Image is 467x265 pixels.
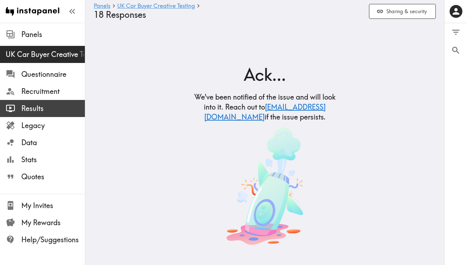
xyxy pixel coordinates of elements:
span: Panels [21,30,85,39]
a: Panels [94,3,110,10]
span: Data [21,138,85,148]
a: UK Car Buyer Creative Testing [117,3,195,10]
button: Search [445,41,467,59]
a: [EMAIL_ADDRESS][DOMAIN_NAME] [204,102,326,121]
span: Filter Responses [451,27,461,37]
h2: Ack... [194,63,336,86]
span: Legacy [21,121,85,131]
img: Something went wrong. A playful image of a rocket ship crash. [227,128,303,245]
span: Questionnaire [21,69,85,79]
span: Quotes [21,172,85,182]
span: UK Car Buyer Creative Testing [6,49,85,59]
span: Recruitment [21,86,85,96]
span: My Rewards [21,218,85,228]
span: Stats [21,155,85,165]
span: My Invites [21,201,85,211]
span: Search [451,46,461,55]
button: Sharing & security [369,4,436,19]
button: Filter Responses [445,23,467,41]
span: Help/Suggestions [21,235,85,245]
h5: We've been notified of the issue and will look into it. Reach out to if the issue persists. [194,92,336,122]
span: Results [21,104,85,113]
span: 18 Responses [94,10,146,20]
